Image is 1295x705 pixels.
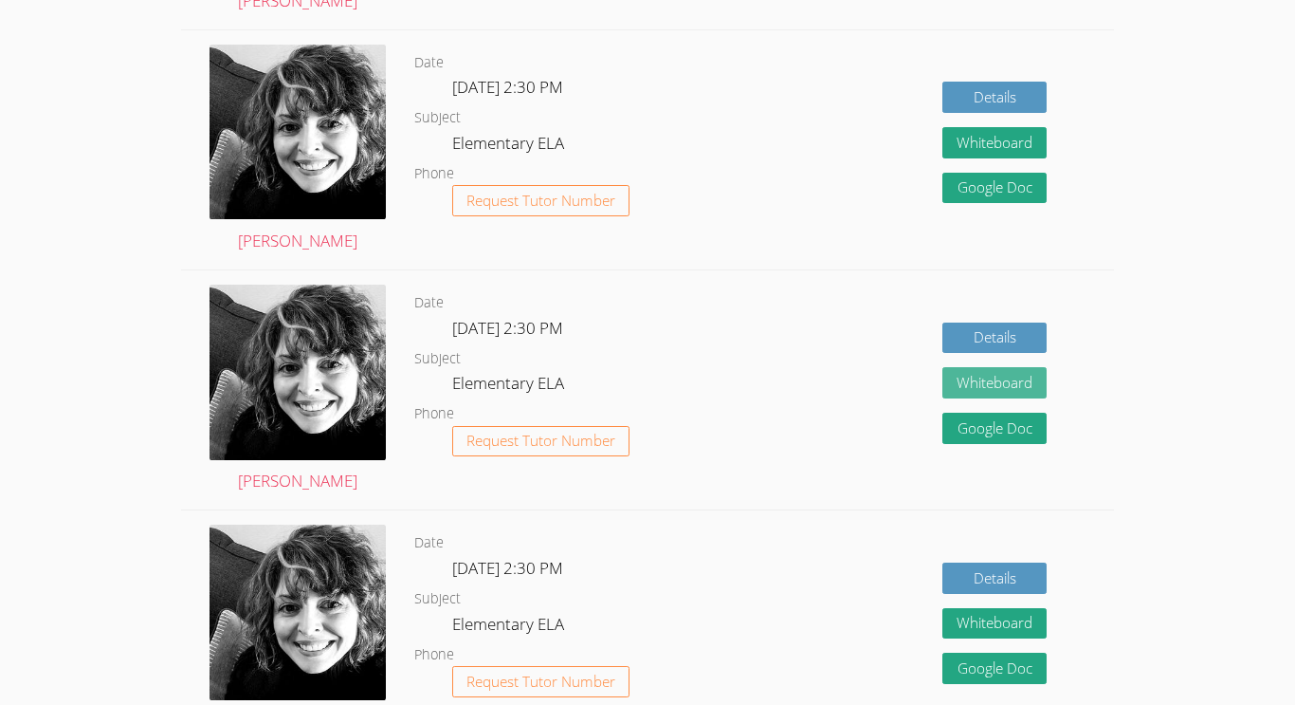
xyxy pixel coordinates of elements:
dt: Phone [414,402,454,426]
a: Details [942,82,1047,113]
a: Google Doc [942,413,1047,444]
dt: Phone [414,162,454,186]
dt: Phone [414,643,454,667]
dd: Elementary ELA [452,130,568,162]
img: avatar.png [210,525,386,700]
dt: Date [414,51,444,75]
dt: Date [414,291,444,315]
button: Whiteboard [942,608,1047,640]
dd: Elementary ELA [452,370,568,402]
span: [DATE] 2:30 PM [452,317,563,339]
a: Google Doc [942,653,1047,684]
span: Request Tutor Number [466,434,615,448]
dd: Elementary ELA [452,611,568,643]
button: Request Tutor Number [452,666,629,697]
dt: Subject [414,587,461,611]
a: [PERSON_NAME] [210,45,386,255]
dt: Subject [414,347,461,371]
span: Request Tutor Number [466,675,615,689]
a: Details [942,323,1047,354]
a: Details [942,563,1047,594]
button: Whiteboard [942,367,1047,399]
a: Google Doc [942,173,1047,204]
dt: Subject [414,106,461,130]
img: avatar.png [210,285,386,460]
img: avatar.png [210,45,386,220]
span: Request Tutor Number [466,194,615,208]
a: [PERSON_NAME] [210,285,386,495]
dt: Date [414,531,444,555]
button: Request Tutor Number [452,426,629,457]
span: [DATE] 2:30 PM [452,557,563,579]
button: Whiteboard [942,127,1047,158]
span: [DATE] 2:30 PM [452,76,563,98]
button: Request Tutor Number [452,185,629,216]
